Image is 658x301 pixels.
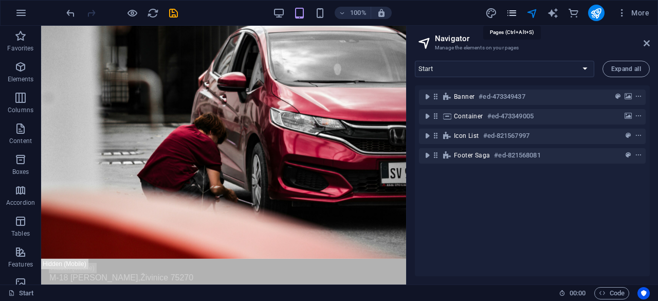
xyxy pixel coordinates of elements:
i: Design (Ctrl+Alt+Y) [485,7,497,19]
h6: 100% [350,7,367,19]
p: Features [8,260,33,269]
button: text_generator [547,7,559,19]
button: More [613,5,653,21]
h6: #ed-821567997 [483,130,529,142]
p: Content [9,137,32,145]
button: reload [147,7,159,19]
span: More [617,8,649,18]
button: context-menu [633,130,644,142]
button: background [623,91,633,103]
p: Accordion [6,199,35,207]
p: Columns [8,106,33,114]
h6: Session time [559,287,586,299]
button: save [167,7,179,19]
button: commerce [568,7,580,19]
button: Click here to leave preview mode and continue editing [126,7,138,19]
span: Code [599,287,625,299]
button: Usercentrics [637,287,650,299]
button: 100% [335,7,371,19]
span: Expand all [611,66,641,72]
button: toggle-expand [421,91,433,103]
button: preset [623,149,633,162]
button: context-menu [633,91,644,103]
span: Footer Saga [454,151,490,160]
span: Container [454,112,483,120]
i: Navigator [526,7,538,19]
button: publish [588,5,605,21]
button: navigator [526,7,539,19]
p: Favorites [7,44,33,52]
h6: #ed-473349437 [479,91,525,103]
button: context-menu [633,149,644,162]
span: 00 00 [570,287,586,299]
i: Commerce [568,7,579,19]
button: Expand all [602,61,650,77]
button: toggle-expand [421,110,433,122]
i: Save (Ctrl+S) [168,7,179,19]
i: Undo: Change link (Ctrl+Z) [65,7,77,19]
button: toggle-expand [421,130,433,142]
a: Click to cancel selection. Double-click to open Pages [8,287,34,299]
h6: #ed-473349005 [487,110,534,122]
p: Boxes [12,168,29,176]
button: preset [613,91,623,103]
i: Publish [590,7,602,19]
h3: Manage the elements on your pages [435,43,629,52]
p: Elements [8,75,34,83]
h6: #ed-821568081 [494,149,540,162]
i: Reload page [147,7,159,19]
button: background [623,110,633,122]
button: toggle-expand [421,149,433,162]
button: context-menu [633,110,644,122]
button: undo [64,7,77,19]
button: Code [594,287,629,299]
i: On resize automatically adjust zoom level to fit chosen device. [377,8,386,17]
span: : [577,289,578,297]
button: preset [623,130,633,142]
button: pages [506,7,518,19]
p: Tables [11,229,30,238]
span: Banner [454,93,474,101]
span: Icon List [454,132,479,140]
h2: Navigator [435,34,650,43]
button: design [485,7,498,19]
